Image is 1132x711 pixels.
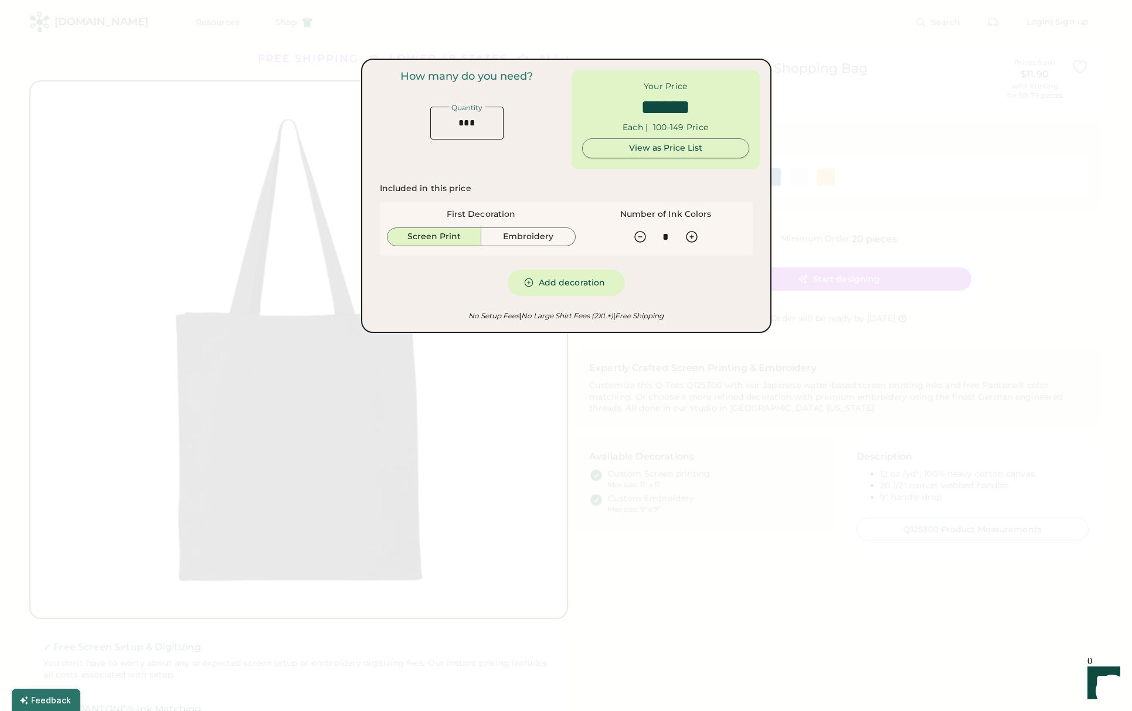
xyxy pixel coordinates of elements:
div: Quantity [449,104,485,111]
div: Included in this price [380,183,471,195]
button: Embroidery [481,227,576,246]
div: Your Price [644,81,688,93]
em: No Large Shirt Fees (2XL+) [519,311,613,320]
div: Number of Ink Colors [620,209,712,220]
em: Free Shipping [613,311,664,320]
font: | [613,311,615,320]
div: View as Price List [592,142,739,154]
button: Screen Print [387,227,482,246]
font: | [519,311,521,320]
div: Each | 100-149 Price [623,122,708,134]
em: No Setup Fees [468,311,519,320]
div: First Decoration [447,209,516,220]
iframe: Front Chat [1076,658,1127,709]
div: How many do you need? [400,70,533,83]
button: Add decoration [508,270,625,296]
